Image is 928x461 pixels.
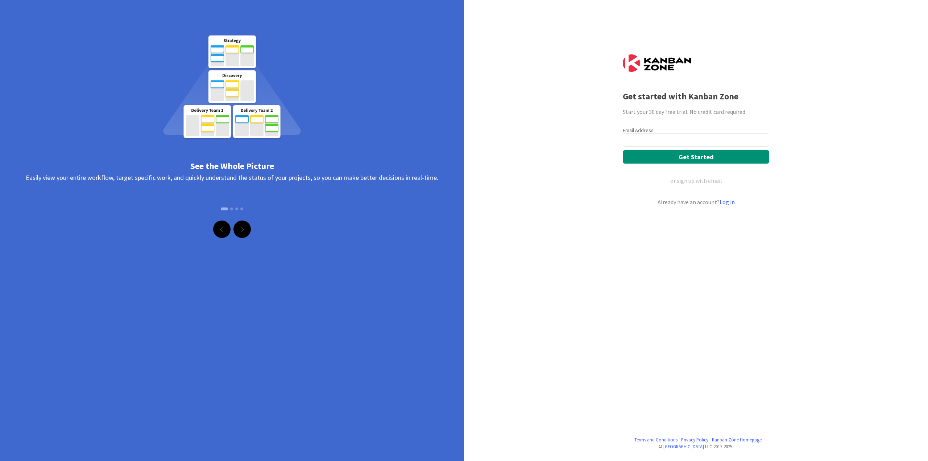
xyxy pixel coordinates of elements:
[623,91,738,102] b: Get started with Kanban Zone
[720,198,735,206] a: Log in
[623,107,769,116] div: Start your 30 day free trial. No credit card required
[623,150,769,164] button: Get Started
[663,444,704,449] a: [GEOGRAPHIC_DATA]
[25,160,439,173] div: See the Whole Picture
[230,204,233,214] button: Slide 2
[25,173,439,220] div: Easily view your entire workflow, target specific work, and quickly understand the status of your...
[623,198,769,206] div: Already have an account?
[235,204,238,214] button: Slide 3
[670,176,722,185] div: or sign up with email
[712,436,762,443] a: Kanban Zone Homepage
[623,443,769,450] div: © LLC 2017- 2025 .
[634,436,678,443] a: Terms and Conditions
[681,436,708,443] a: Privacy Policy
[623,54,691,72] img: Kanban Zone
[623,127,654,133] label: Email Address
[240,204,243,214] button: Slide 4
[221,207,228,210] button: Slide 1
